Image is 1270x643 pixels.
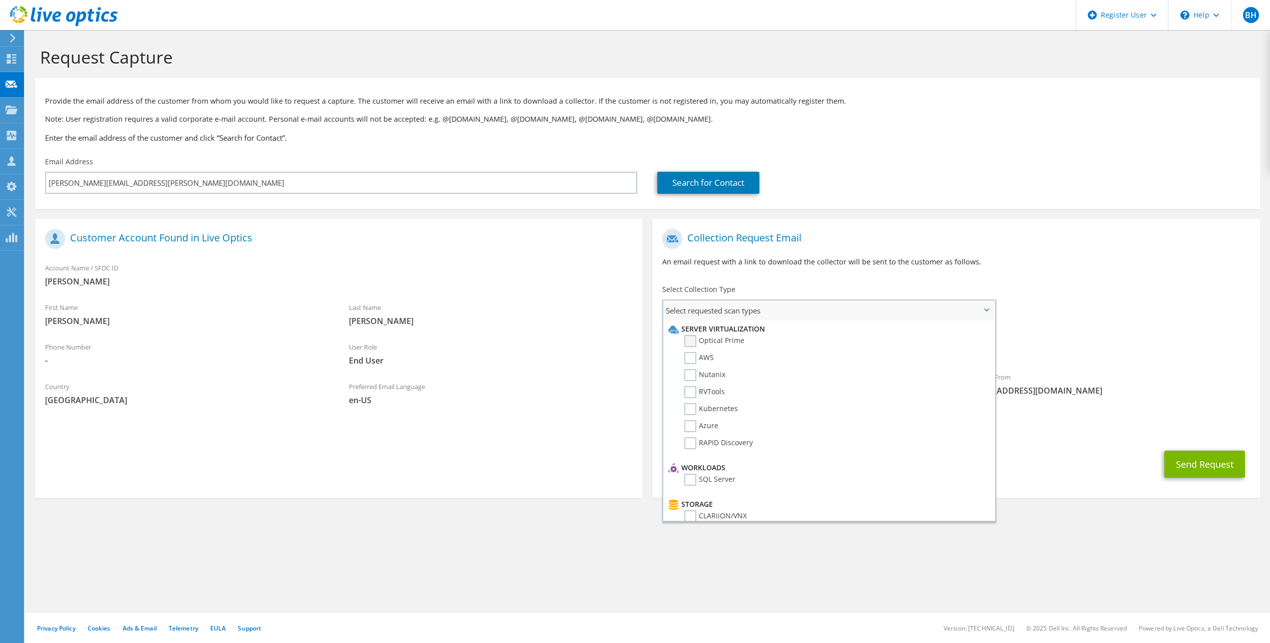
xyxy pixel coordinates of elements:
label: Optical Prime [684,335,744,347]
label: SQL Server [684,474,735,486]
li: Workloads [666,462,989,474]
span: [GEOGRAPHIC_DATA] [45,395,329,406]
label: Azure [684,420,718,432]
a: Cookies [88,624,111,632]
a: EULA [210,624,226,632]
label: Email Address [45,157,93,167]
span: Select requested scan types [663,300,994,320]
span: BH [1243,7,1259,23]
span: - [45,355,329,366]
label: Kubernetes [684,403,738,415]
svg: \n [1180,11,1189,20]
p: Provide the email address of the customer from whom you would like to request a capture. The cust... [45,96,1250,107]
a: Telemetry [169,624,198,632]
button: Send Request [1164,451,1245,478]
a: Search for Contact [657,172,759,194]
div: User Role [339,337,643,371]
li: Version: [TECHNICAL_ID] [944,624,1014,632]
a: Support [238,624,261,632]
div: Phone Number [35,337,339,371]
div: To [652,367,956,401]
span: [PERSON_NAME] [45,315,329,327]
div: Last Name [339,297,643,332]
li: Server Virtualization [666,323,989,335]
span: [PERSON_NAME] [349,315,633,327]
div: Preferred Email Language [339,376,643,411]
a: Ads & Email [123,624,157,632]
h1: Customer Account Found in Live Optics [45,229,627,249]
li: © 2025 Dell Inc. All Rights Reserved [1026,624,1127,632]
h1: Collection Request Email [662,229,1244,249]
p: An email request with a link to download the collector will be sent to the customer as follows. [662,256,1249,267]
a: Privacy Policy [37,624,76,632]
span: [EMAIL_ADDRESS][DOMAIN_NAME] [966,385,1250,396]
span: End User [349,355,633,366]
h1: Request Capture [40,47,1250,68]
label: CLARiiON/VNX [684,510,747,522]
p: Note: User registration requires a valid corporate e-mail account. Personal e-mail accounts will ... [45,114,1250,125]
label: RAPID Discovery [684,437,753,449]
div: Sender & From [956,367,1260,401]
span: en-US [349,395,633,406]
div: Requested Collections [652,325,1259,362]
div: Country [35,376,339,411]
div: CC & Reply To [652,406,1259,441]
label: RVTools [684,386,725,398]
li: Powered by Live Optics, a Dell Technology [1139,624,1258,632]
div: First Name [35,297,339,332]
h3: Enter the email address of the customer and click “Search for Contact”. [45,132,1250,143]
label: Nutanix [684,369,725,381]
div: Account Name / SFDC ID [35,257,642,292]
span: [PERSON_NAME] [45,276,632,287]
li: Storage [666,498,989,510]
label: AWS [684,352,714,364]
label: Select Collection Type [662,284,735,294]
